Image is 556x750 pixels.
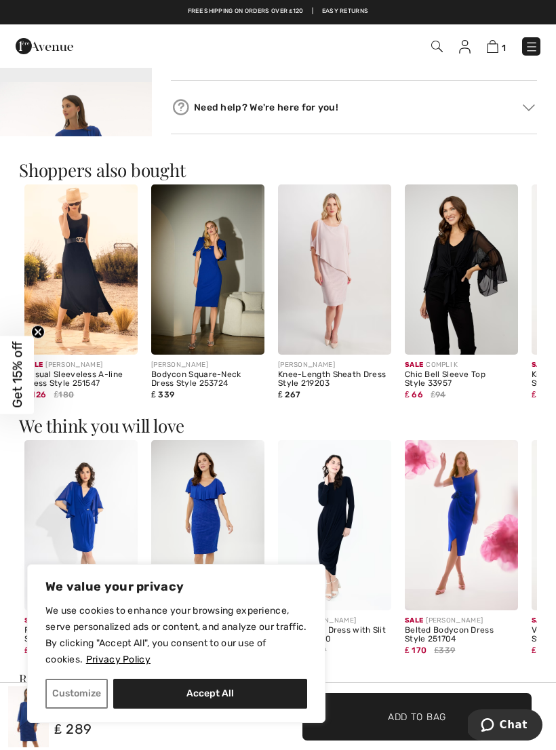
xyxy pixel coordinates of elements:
img: 1ère Avenue [16,33,73,60]
img: Draped Midi Dress with Slit Style 244250 [278,440,391,610]
button: Customize [45,679,108,709]
div: Bodycon Square-Neck Dress Style 253724 [151,370,264,389]
div: Belted Bodycon Dress Style 251704 [405,626,518,645]
div: Formal V-Neck Wrap Dress Style 231771 [24,626,138,645]
img: Chic Bell Sleeve Top Style 33957 [405,184,518,355]
img: Arrow2.svg [523,104,535,111]
div: [PERSON_NAME] [24,616,138,626]
span: Sale [532,356,550,369]
span: ₤ 163 [24,641,47,655]
span: ₤180 [54,389,75,401]
img: Knee-Length Sheath Dress Style 219203 [278,184,391,355]
a: Easy Returns [322,7,369,16]
span: 1 [502,43,506,53]
span: ₤339 [435,644,456,656]
span: ₤ 180 [532,641,554,655]
span: | [312,7,313,16]
span: ₤ 175 [532,385,553,399]
div: COMPLI K [405,360,518,370]
span: ₤94 [431,389,446,401]
div: [PERSON_NAME] [278,616,391,626]
div: We value your privacy [27,564,325,723]
div: Need help? We're here for you! [171,97,537,117]
span: Sale [532,612,550,625]
p: We use cookies to enhance your browsing experience, serve personalized ads or content, and analyz... [45,603,307,668]
span: ₤ 170 [405,641,426,655]
img: Menu [525,40,538,54]
span: ₤ 267 [278,390,300,399]
iframe: Opens a widget where you can chat to one of our agents [468,709,542,743]
img: Shopping Bag [487,40,498,53]
img: Bodycon Square-Neck Dress Style 253724 [151,184,264,355]
span: ₤ 339 [151,390,174,399]
h3: We think you will love [19,417,537,435]
button: Accept All [113,679,307,709]
div: [PERSON_NAME] [24,360,138,370]
button: Close teaser [31,325,45,339]
p: We value your privacy [45,578,307,595]
div: Chic Bell Sleeve Top Style 33957 [405,370,518,389]
div: [PERSON_NAME] [278,360,391,370]
span: ₤ 289 [54,721,92,737]
img: Casual Sleeveless A-line Dress Style 251547 [24,184,138,355]
img: Belted Bodycon Dress Style 251704 [405,440,518,610]
img: Bodycon Knee-Length Dress Style 251720 [8,686,49,747]
button: Add to Bag [302,693,532,741]
h3: Shoppers also bought [19,161,537,179]
span: Sale [24,612,43,625]
h3: Ratings & Reviews (8) [19,673,537,685]
div: [PERSON_NAME] [151,360,264,370]
span: Sale [405,612,423,625]
div: [PERSON_NAME] [405,616,518,626]
span: Get 15% off [9,342,25,408]
img: Formal V-Neck Wrap Dress Style 231771 [24,440,138,610]
span: Add to Bag [388,709,446,724]
a: 1 [487,38,506,54]
span: Sale [405,356,423,369]
span: ₤ 126 [24,385,46,399]
img: Search [431,41,443,52]
div: Casual Sleeveless A-line Dress Style 251547 [24,370,138,389]
div: Draped Midi Dress with Slit Style 244250 [278,626,391,645]
span: ₤ 66 [405,385,423,399]
a: 1ère Avenue [16,39,73,52]
img: My Info [459,40,471,54]
a: Privacy Policy [85,653,151,666]
div: Knee-Length Sheath Dress Style 219203 [278,370,391,389]
a: Free shipping on orders over ₤120 [188,7,304,16]
img: Knee-Length Bodycon Dress Style 244043 [151,440,264,610]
